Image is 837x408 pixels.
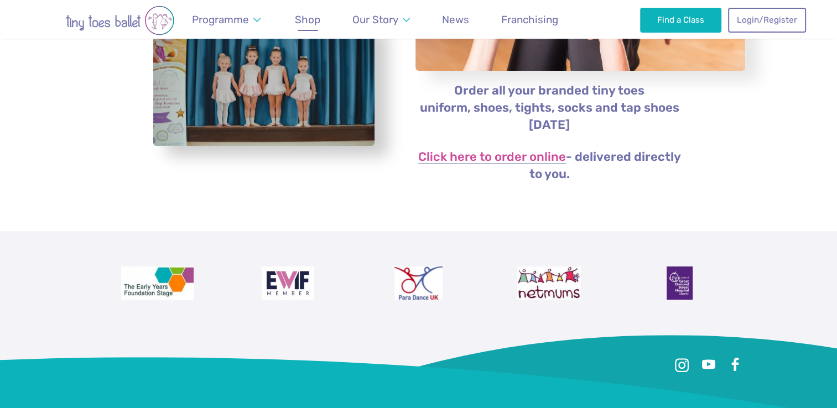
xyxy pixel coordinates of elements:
a: Find a Class [640,8,721,32]
img: tiny toes ballet [32,6,209,35]
a: Franchising [496,7,564,33]
img: Encouraging Women Into Franchising [262,266,314,300]
a: Instagram [672,355,692,375]
span: Franchising [501,13,558,26]
span: Programme [192,13,249,26]
img: Para Dance UK [394,266,442,300]
a: Login/Register [728,8,805,32]
a: Shop [290,7,326,33]
a: Youtube [699,355,719,375]
a: Programme [187,7,266,33]
p: - delivered directly to you. [415,149,684,183]
a: View full-size image [153,22,375,147]
a: Our Story [347,7,415,33]
a: News [437,7,475,33]
span: News [442,13,469,26]
img: The Early Years Foundation Stage [121,266,194,300]
span: Shop [295,13,320,26]
a: Click here to order online [418,151,566,164]
span: Our Story [352,13,398,26]
a: Facebook [725,355,745,375]
p: Order all your branded tiny toes uniform, shoes, tights, socks and tap shoes [DATE] [415,82,684,134]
